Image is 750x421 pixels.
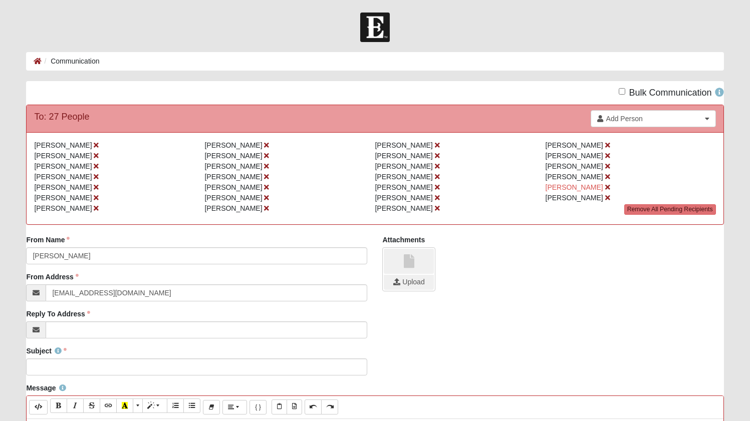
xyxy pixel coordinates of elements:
button: Merge Field [249,400,267,414]
button: Bold (⌘+B) [50,398,67,413]
label: Subject [26,346,67,356]
button: Unordered list (⌘+⇧+NUM7) [183,398,200,413]
button: Paste Text [272,399,287,414]
button: Italic (⌘+I) [67,398,84,413]
span: [PERSON_NAME] [375,194,432,202]
button: Undo (⌘+Z) [305,399,322,414]
span: [PERSON_NAME] [34,162,92,170]
button: Code Editor [29,400,48,414]
button: Ordered list (⌘+⇧+NUM8) [167,398,184,413]
img: Church of Eleven22 Logo [360,13,390,42]
span: [PERSON_NAME] [34,204,92,212]
span: [PERSON_NAME] [546,152,603,160]
button: Remove Font Style (⌘+\) [203,400,220,414]
label: Message [26,383,66,393]
span: [PERSON_NAME] [204,194,262,202]
span: [PERSON_NAME] [34,152,92,160]
span: [PERSON_NAME] [546,162,603,170]
button: Link (⌘+K) [100,398,117,413]
span: [PERSON_NAME] [204,152,262,160]
li: Communication [42,56,99,67]
button: Redo (⌘+⇧+Z) [321,399,338,414]
a: Remove All Pending Recipients [624,204,716,215]
span: [PERSON_NAME] [546,173,603,181]
button: Recent Color [116,398,133,413]
span: [PERSON_NAME] [34,141,92,149]
span: [PERSON_NAME] [375,183,432,191]
span: Add Person [606,114,702,124]
button: Style [142,398,167,413]
span: Bulk Communication [629,88,711,98]
span: [PERSON_NAME] [204,141,262,149]
button: Paste from Word [287,399,302,414]
input: Bulk Communication [619,88,625,95]
span: [PERSON_NAME] [546,141,603,149]
span: [PERSON_NAME] [546,194,603,202]
span: [PERSON_NAME] [34,194,92,202]
span: [PERSON_NAME] [204,183,262,191]
span: [PERSON_NAME] [375,152,432,160]
span: [PERSON_NAME] [34,173,92,181]
span: [PERSON_NAME] [204,204,262,212]
span: [PERSON_NAME] [34,183,92,191]
span: [PERSON_NAME] [204,173,262,181]
button: Paragraph [222,400,247,414]
button: More Color [133,398,143,413]
label: Reply To Address [26,309,90,319]
label: From Name [26,235,70,245]
span: [PERSON_NAME] [204,162,262,170]
label: Attachments [382,235,425,245]
span: [PERSON_NAME] [375,162,432,170]
span: [PERSON_NAME] [546,183,603,191]
span: [PERSON_NAME] [375,204,432,212]
span: [PERSON_NAME] [375,141,432,149]
button: Strikethrough (⌘+⇧+S) [83,398,100,413]
label: From Address [26,272,78,282]
a: Add Person Clear selection [591,110,716,127]
div: To: 27 People [34,110,89,124]
span: [PERSON_NAME] [375,173,432,181]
